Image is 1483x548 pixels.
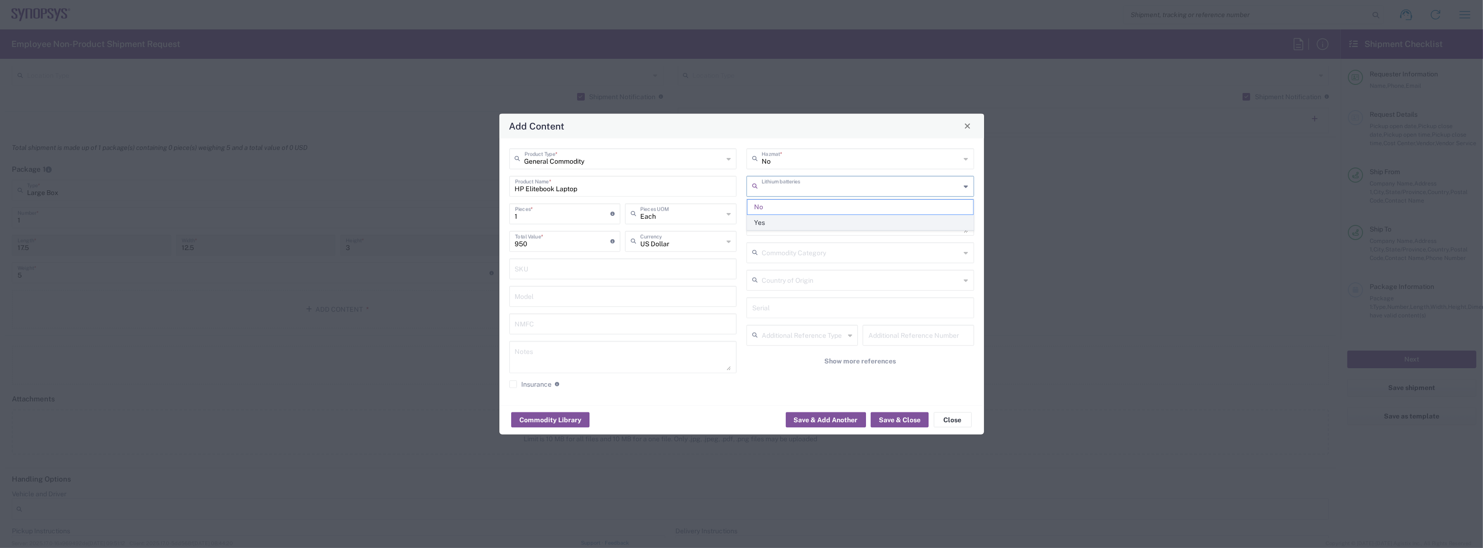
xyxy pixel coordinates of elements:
[509,380,552,388] label: Insurance
[747,200,973,214] span: No
[511,412,590,427] button: Commodity Library
[934,412,972,427] button: Close
[961,119,974,132] button: Close
[871,412,929,427] button: Save & Close
[747,215,973,230] span: Yes
[509,119,564,133] h4: Add Content
[786,412,866,427] button: Save & Add Another
[824,356,896,365] span: Show more references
